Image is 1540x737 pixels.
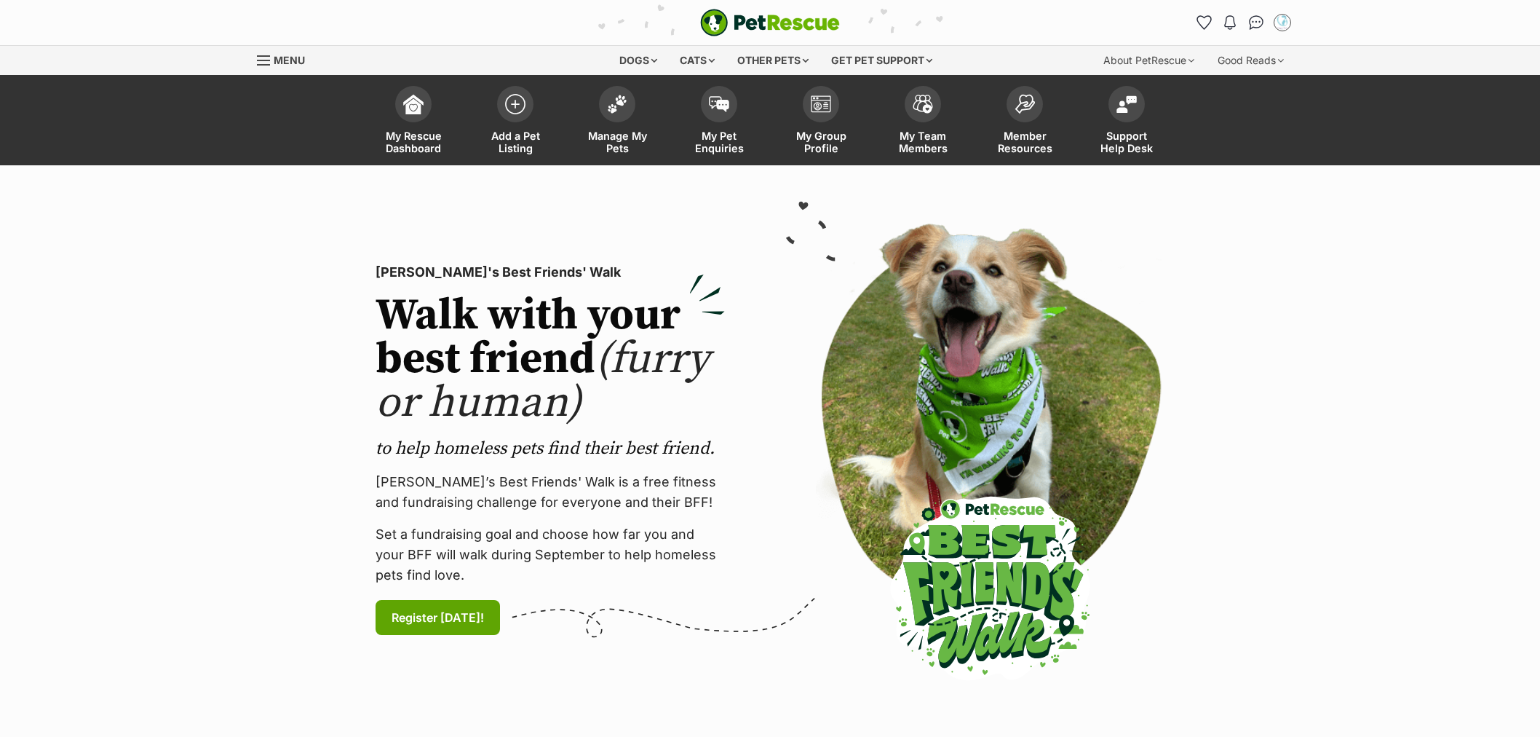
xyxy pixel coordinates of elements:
button: My account [1271,11,1294,34]
a: Support Help Desk [1076,79,1178,165]
a: Favourites [1192,11,1215,34]
span: Support Help Desk [1094,130,1159,154]
a: Register [DATE]! [376,600,500,635]
a: Member Resources [974,79,1076,165]
span: My Rescue Dashboard [381,130,446,154]
img: notifications-46538b983faf8c2785f20acdc204bb7945ddae34d4c08c2a6579f10ce5e182be.svg [1224,15,1236,30]
div: Good Reads [1207,46,1294,75]
div: Dogs [609,46,667,75]
img: dashboard-icon-eb2f2d2d3e046f16d808141f083e7271f6b2e854fb5c12c21221c1fb7104beca.svg [403,94,424,114]
div: Other pets [727,46,819,75]
div: Get pet support [821,46,942,75]
img: group-profile-icon-3fa3cf56718a62981997c0bc7e787c4b2cf8bcc04b72c1350f741eb67cf2f40e.svg [811,95,831,113]
div: About PetRescue [1093,46,1204,75]
a: Menu [257,46,315,72]
img: Happy Tails profile pic [1275,15,1290,30]
img: help-desk-icon-fdf02630f3aa405de69fd3d07c3f3aa587a6932b1a1747fa1d2bba05be0121f9.svg [1116,95,1137,113]
a: Conversations [1245,11,1268,34]
div: Cats [670,46,725,75]
img: team-members-icon-5396bd8760b3fe7c0b43da4ab00e1e3bb1a5d9ba89233759b79545d2d3fc5d0d.svg [913,95,933,114]
a: My Pet Enquiries [668,79,770,165]
span: Menu [274,54,305,66]
p: [PERSON_NAME]’s Best Friends' Walk is a free fitness and fundraising challenge for everyone and t... [376,472,725,513]
span: Manage My Pets [584,130,650,154]
h2: Walk with your best friend [376,294,725,425]
a: PetRescue [700,9,840,36]
span: Add a Pet Listing [483,130,548,154]
ul: Account quick links [1192,11,1294,34]
img: pet-enquiries-icon-7e3ad2cf08bfb03b45e93fb7055b45f3efa6380592205ae92323e6603595dc1f.svg [709,96,729,112]
img: logo-e224e6f780fb5917bec1dbf3a21bbac754714ae5b6737aabdf751b685950b380.svg [700,9,840,36]
span: My Pet Enquiries [686,130,752,154]
a: My Rescue Dashboard [362,79,464,165]
span: Member Resources [992,130,1057,154]
img: chat-41dd97257d64d25036548639549fe6c8038ab92f7586957e7f3b1b290dea8141.svg [1249,15,1264,30]
span: My Group Profile [788,130,854,154]
a: My Group Profile [770,79,872,165]
span: My Team Members [890,130,956,154]
p: to help homeless pets find their best friend. [376,437,725,460]
img: add-pet-listing-icon-0afa8454b4691262ce3f59096e99ab1cd57d4a30225e0717b998d2c9b9846f56.svg [505,94,525,114]
img: manage-my-pets-icon-02211641906a0b7f246fdf0571729dbe1e7629f14944591b6c1af311fb30b64b.svg [607,95,627,114]
a: Manage My Pets [566,79,668,165]
button: Notifications [1218,11,1242,34]
p: Set a fundraising goal and choose how far you and your BFF will walk during September to help hom... [376,524,725,586]
img: member-resources-icon-8e73f808a243e03378d46382f2149f9095a855e16c252ad45f914b54edf8863c.svg [1015,94,1035,114]
a: My Team Members [872,79,974,165]
span: Register [DATE]! [392,609,484,626]
span: (furry or human) [376,332,710,430]
a: Add a Pet Listing [464,79,566,165]
p: [PERSON_NAME]'s Best Friends' Walk [376,262,725,283]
